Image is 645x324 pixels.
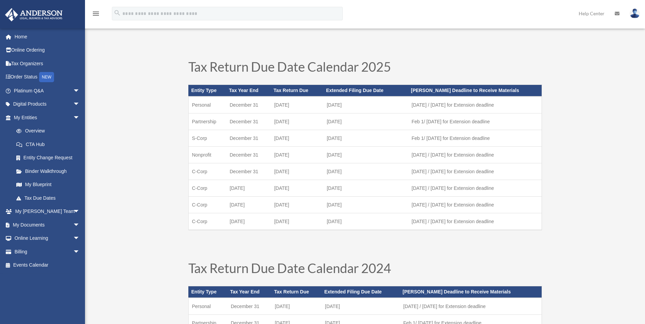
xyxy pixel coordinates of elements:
th: Tax Year End [227,286,272,298]
td: December 31 [226,113,271,130]
a: Order StatusNEW [5,70,90,84]
span: arrow_drop_down [73,97,87,111]
td: [DATE] / [DATE] for Extension deadline [408,163,542,180]
td: [DATE] [271,298,322,315]
td: C-Corp [188,180,226,197]
td: [DATE] / [DATE] for Extension deadline [408,197,542,213]
a: My [PERSON_NAME] Teamarrow_drop_down [5,205,90,218]
th: [PERSON_NAME] Deadline to Receive Materials [408,85,542,96]
td: [DATE] [226,180,271,197]
img: User Pic [630,8,640,18]
a: My Entitiesarrow_drop_down [5,111,90,124]
td: [DATE] [271,180,323,197]
td: [DATE] / [DATE] for Extension deadline [408,147,542,163]
td: [DATE] [323,180,408,197]
span: arrow_drop_down [73,232,87,246]
a: Digital Productsarrow_drop_down [5,97,90,111]
td: [DATE] [226,213,271,230]
td: [DATE] [323,147,408,163]
a: Tax Organizers [5,57,90,70]
div: NEW [39,72,54,82]
th: Entity Type [188,286,227,298]
td: [DATE] / [DATE] for Extension deadline [408,213,542,230]
td: Partnership [188,113,226,130]
th: Extended Filing Due Date [323,85,408,96]
td: [DATE] / [DATE] for Extension deadline [400,298,542,315]
th: Entity Type [188,85,226,96]
td: [DATE] [323,96,408,113]
a: My Blueprint [10,178,90,192]
a: Online Learningarrow_drop_down [5,232,90,245]
td: [DATE] [323,130,408,147]
a: Events Calendar [5,258,90,272]
td: [DATE] [323,163,408,180]
td: [DATE] [323,213,408,230]
td: December 31 [226,147,271,163]
th: Extended Filing Due Date [322,286,400,298]
td: [DATE] [226,197,271,213]
td: [DATE] / [DATE] for Extension deadline [408,96,542,113]
td: [DATE] [271,147,323,163]
th: Tax Year End [226,85,271,96]
a: Binder Walkthrough [10,164,90,178]
a: Platinum Q&Aarrow_drop_down [5,84,90,97]
td: Nonprofit [188,147,226,163]
td: C-Corp [188,197,226,213]
span: arrow_drop_down [73,111,87,125]
a: Tax Due Dates [10,191,87,205]
td: Personal [188,96,226,113]
a: Entity Change Request [10,151,90,165]
td: [DATE] [271,130,323,147]
td: Feb 1/ [DATE] for Extension deadline [408,130,542,147]
span: arrow_drop_down [73,245,87,259]
span: arrow_drop_down [73,205,87,219]
td: [DATE] [271,113,323,130]
a: Overview [10,124,90,138]
span: arrow_drop_down [73,218,87,232]
td: December 31 [226,163,271,180]
td: [DATE] [323,197,408,213]
a: My Documentsarrow_drop_down [5,218,90,232]
td: S-Corp [188,130,226,147]
td: Personal [188,298,227,315]
td: [DATE] [271,213,323,230]
a: CTA Hub [10,138,90,151]
i: menu [92,10,100,18]
td: December 31 [226,96,271,113]
a: Online Ordering [5,43,90,57]
h1: Tax Return Due Date Calendar 2024 [188,262,542,278]
td: December 31 [226,130,271,147]
td: [DATE] [322,298,400,315]
td: [DATE] [323,113,408,130]
td: [DATE] / [DATE] for Extension deadline [408,180,542,197]
th: [PERSON_NAME] Deadline to Receive Materials [400,286,542,298]
span: arrow_drop_down [73,84,87,98]
h1: Tax Return Due Date Calendar 2025 [188,60,542,76]
td: [DATE] [271,96,323,113]
th: Tax Return Due [271,85,323,96]
td: [DATE] [271,163,323,180]
a: menu [92,12,100,18]
td: C-Corp [188,163,226,180]
i: search [114,9,121,17]
td: December 31 [227,298,272,315]
td: Feb 1/ [DATE] for Extension deadline [408,113,542,130]
td: C-Corp [188,213,226,230]
a: Home [5,30,90,43]
td: [DATE] [271,197,323,213]
th: Tax Return Due [271,286,322,298]
a: Billingarrow_drop_down [5,245,90,258]
img: Anderson Advisors Platinum Portal [3,8,65,21]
